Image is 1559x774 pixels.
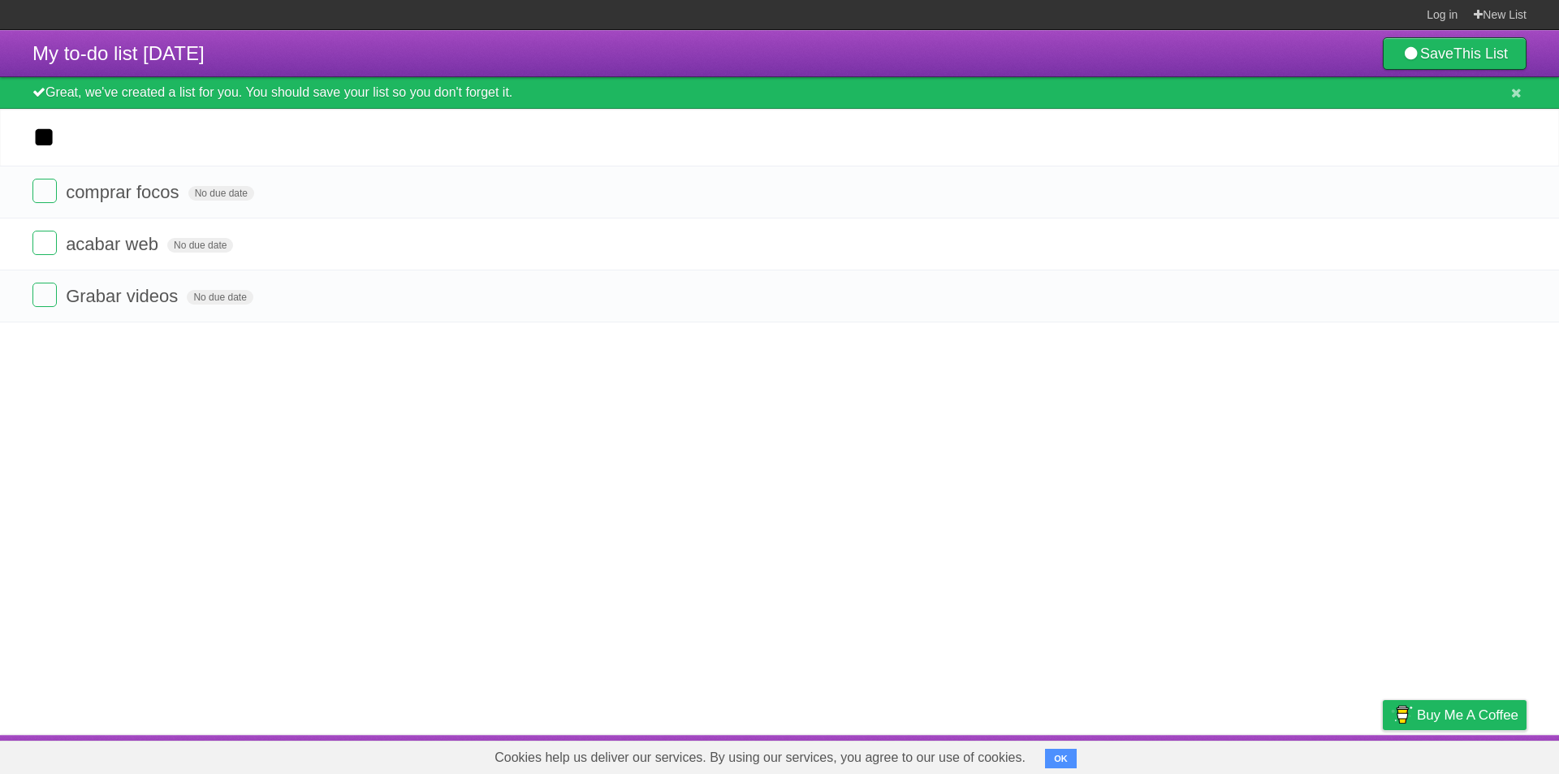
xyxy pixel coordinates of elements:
[1220,739,1286,770] a: Developers
[32,179,57,203] label: Done
[1417,701,1518,729] span: Buy me a coffee
[1424,739,1527,770] a: Suggest a feature
[66,286,182,306] span: Grabar videos
[1167,739,1201,770] a: About
[187,290,253,305] span: No due date
[66,234,162,254] span: acabar web
[32,231,57,255] label: Done
[1453,45,1508,62] b: This List
[32,42,205,64] span: My to-do list [DATE]
[188,186,254,201] span: No due date
[1045,749,1077,768] button: OK
[478,742,1042,774] span: Cookies help us deliver our services. By using our services, you agree to our use of cookies.
[1362,739,1404,770] a: Privacy
[1383,37,1527,70] a: SaveThis List
[167,238,233,253] span: No due date
[32,283,57,307] label: Done
[1306,739,1342,770] a: Terms
[1383,700,1527,730] a: Buy me a coffee
[1391,701,1413,729] img: Buy me a coffee
[66,182,183,202] span: comprar focos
